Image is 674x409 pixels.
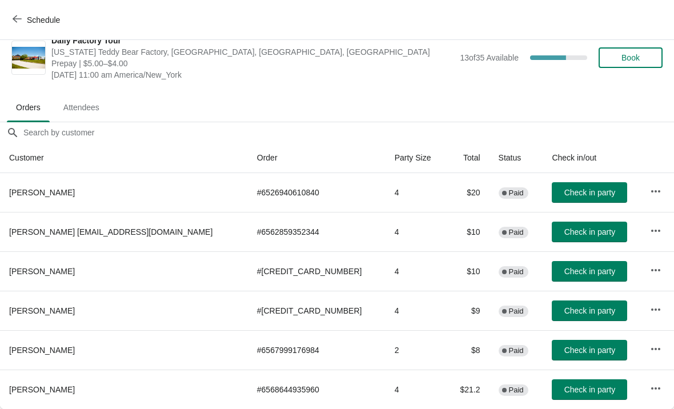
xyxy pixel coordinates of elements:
span: Check in party [564,227,615,236]
td: # [CREDIT_CARD_NUMBER] [248,291,386,330]
th: Check in/out [543,143,640,173]
span: Orders [7,97,50,118]
button: Check in party [552,379,627,400]
span: Check in party [564,306,615,315]
td: 4 [386,212,447,251]
td: $8 [447,330,490,370]
th: Total [447,143,490,173]
td: 2 [386,330,447,370]
span: Paid [509,267,524,276]
th: Order [248,143,386,173]
span: Paid [509,346,524,355]
span: [US_STATE] Teddy Bear Factory, [GEOGRAPHIC_DATA], [GEOGRAPHIC_DATA], [GEOGRAPHIC_DATA] [51,46,454,58]
span: [PERSON_NAME] [9,188,75,197]
span: Check in party [564,188,615,197]
button: Check in party [552,261,627,282]
span: Prepay | $5.00–$4.00 [51,58,454,69]
td: 4 [386,370,447,409]
span: Attendees [54,97,109,118]
span: Book [621,53,640,62]
span: Check in party [564,267,615,276]
button: Check in party [552,182,627,203]
span: Paid [509,189,524,198]
td: 4 [386,251,447,291]
td: 4 [386,173,447,212]
span: [PERSON_NAME] [9,385,75,394]
span: Paid [509,386,524,395]
td: $10 [447,251,490,291]
td: # 6568644935960 [248,370,386,409]
span: Schedule [27,15,60,25]
span: [PERSON_NAME] [9,267,75,276]
img: Daily Factory Tour [12,47,45,69]
input: Search by customer [23,122,674,143]
span: [DATE] 11:00 am America/New_York [51,69,454,81]
th: Status [490,143,543,173]
span: Check in party [564,385,615,394]
span: [PERSON_NAME] [9,306,75,315]
th: Party Size [386,143,447,173]
td: # 6526940610840 [248,173,386,212]
td: 4 [386,291,447,330]
td: $9 [447,291,490,330]
span: 13 of 35 Available [460,53,519,62]
span: Check in party [564,346,615,355]
td: $10 [447,212,490,251]
span: [PERSON_NAME] [9,346,75,355]
td: # 6567999176984 [248,330,386,370]
button: Check in party [552,222,627,242]
td: $20 [447,173,490,212]
td: $21.2 [447,370,490,409]
td: # [CREDIT_CARD_NUMBER] [248,251,386,291]
span: Daily Factory Tour [51,35,454,46]
button: Check in party [552,340,627,360]
button: Check in party [552,300,627,321]
button: Book [599,47,663,68]
button: Schedule [6,10,69,30]
td: # 6562859352344 [248,212,386,251]
span: Paid [509,307,524,316]
span: [PERSON_NAME] [EMAIL_ADDRESS][DOMAIN_NAME] [9,227,212,236]
span: Paid [509,228,524,237]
